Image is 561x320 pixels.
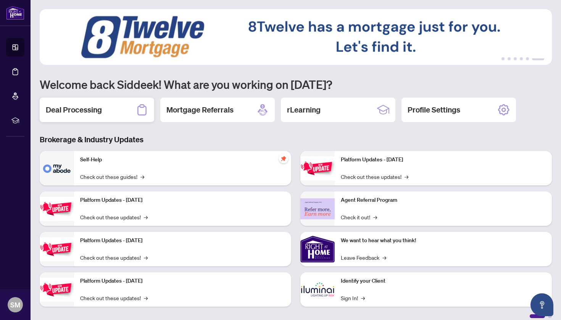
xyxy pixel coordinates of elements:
[40,197,74,221] img: Platform Updates - September 16, 2025
[532,57,544,60] button: 6
[526,57,529,60] button: 5
[40,151,74,185] img: Self-Help
[508,57,511,60] button: 2
[520,57,523,60] button: 4
[144,253,148,262] span: →
[40,278,74,302] img: Platform Updates - July 8, 2025
[40,9,552,65] img: Slide 5
[501,57,505,60] button: 1
[140,172,144,181] span: →
[341,277,546,285] p: Identify your Client
[40,134,552,145] h3: Brokerage & Industry Updates
[80,294,148,302] a: Check out these updates!→
[166,105,234,115] h2: Mortgage Referrals
[300,198,335,219] img: Agent Referral Program
[341,213,377,221] a: Check it out!→
[361,294,365,302] span: →
[341,156,546,164] p: Platform Updates - [DATE]
[530,293,553,316] button: Open asap
[341,196,546,204] p: Agent Referral Program
[287,105,321,115] h2: rLearning
[382,253,386,262] span: →
[80,196,285,204] p: Platform Updates - [DATE]
[6,6,24,20] img: logo
[300,272,335,307] img: Identify your Client
[46,105,102,115] h2: Deal Processing
[80,172,144,181] a: Check out these guides!→
[10,299,20,310] span: SM
[144,294,148,302] span: →
[300,232,335,266] img: We want to hear what you think!
[80,213,148,221] a: Check out these updates!→
[80,236,285,245] p: Platform Updates - [DATE]
[405,172,408,181] span: →
[300,156,335,180] img: Platform Updates - June 23, 2025
[40,77,552,92] h1: Welcome back Siddeek! What are you working on [DATE]?
[408,105,460,115] h2: Profile Settings
[341,253,386,262] a: Leave Feedback→
[80,156,285,164] p: Self-Help
[373,213,377,221] span: →
[341,294,365,302] a: Sign In!→
[279,154,288,163] span: pushpin
[80,253,148,262] a: Check out these updates!→
[40,237,74,261] img: Platform Updates - July 21, 2025
[341,236,546,245] p: We want to hear what you think!
[144,213,148,221] span: →
[80,277,285,285] p: Platform Updates - [DATE]
[514,57,517,60] button: 3
[341,172,408,181] a: Check out these updates!→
